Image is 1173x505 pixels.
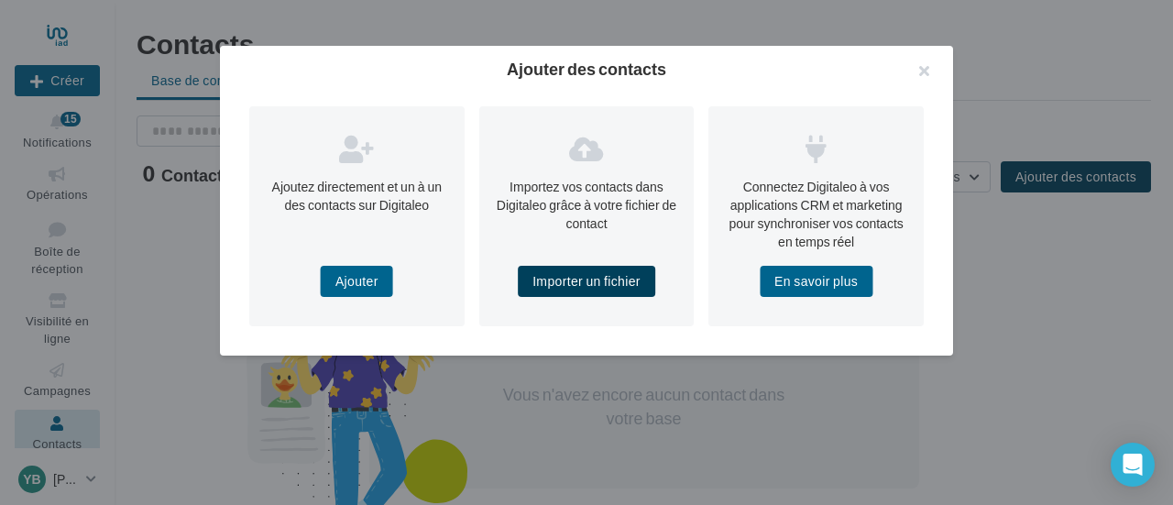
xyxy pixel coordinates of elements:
[1111,443,1155,487] div: Open Intercom Messenger
[494,178,680,233] p: Importez vos contacts dans Digitaleo grâce à votre fichier de contact
[264,178,450,214] p: Ajoutez directement et un à un des contacts sur Digitaleo
[723,178,909,251] p: Connectez Digitaleo à vos applications CRM et marketing pour synchroniser vos contacts en temps réel
[518,266,655,297] button: Importer un fichier
[249,60,924,77] h2: Ajouter des contacts
[760,266,872,297] button: En savoir plus
[321,266,393,297] button: Ajouter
